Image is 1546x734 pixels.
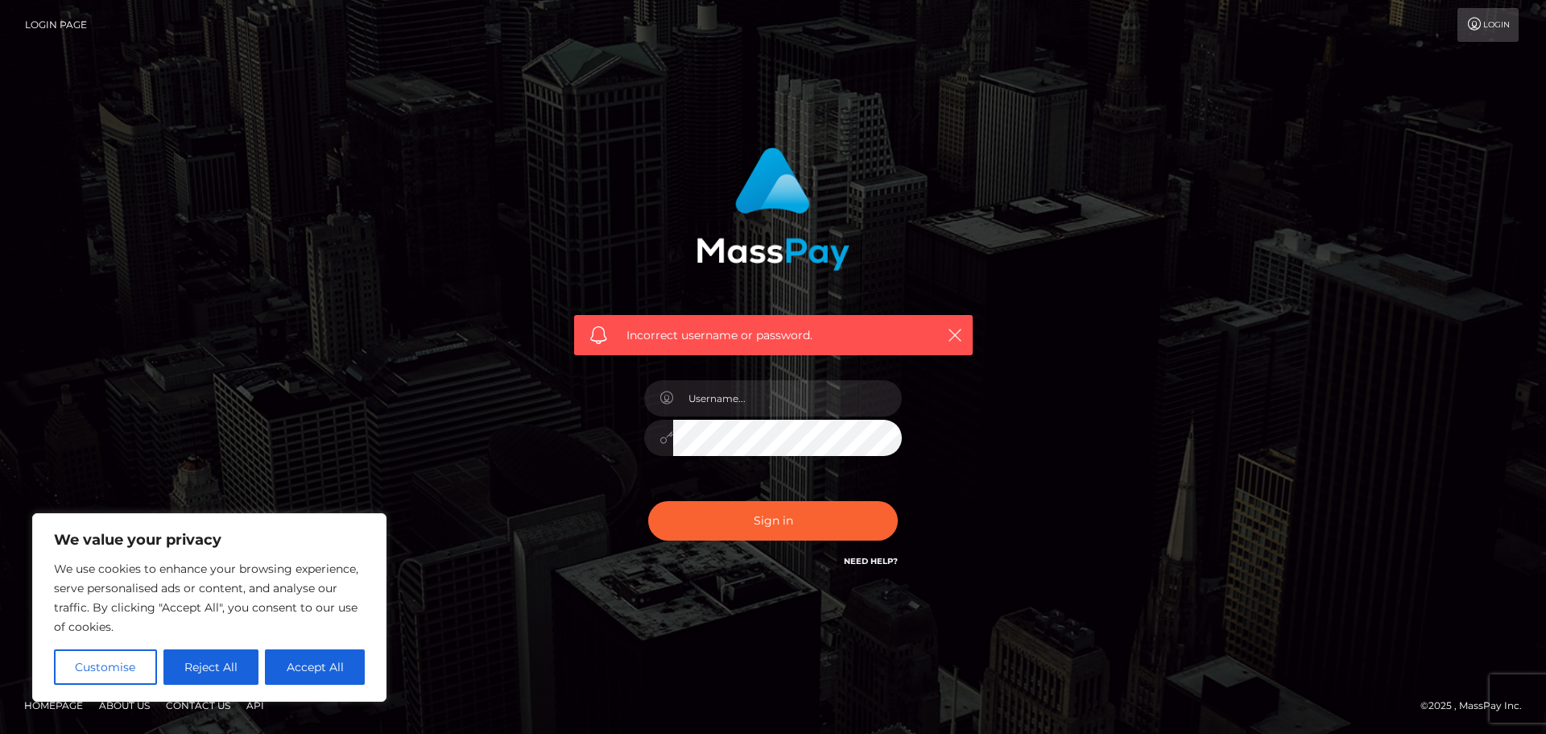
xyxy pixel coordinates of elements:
p: We use cookies to enhance your browsing experience, serve personalised ads or content, and analys... [54,559,365,637]
img: MassPay Login [697,147,849,271]
input: Username... [673,380,902,417]
a: Need Help? [844,556,898,566]
button: Customise [54,649,157,685]
a: API [240,693,271,718]
button: Reject All [163,649,259,685]
div: © 2025 , MassPay Inc. [1420,697,1534,715]
a: Homepage [18,693,89,718]
button: Accept All [265,649,365,685]
a: Contact Us [159,693,237,718]
a: Login Page [25,8,87,42]
span: Incorrect username or password. [626,327,920,344]
div: We value your privacy [32,513,386,702]
p: We value your privacy [54,530,365,549]
a: About Us [93,693,156,718]
a: Login [1457,8,1519,42]
button: Sign in [648,501,898,541]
